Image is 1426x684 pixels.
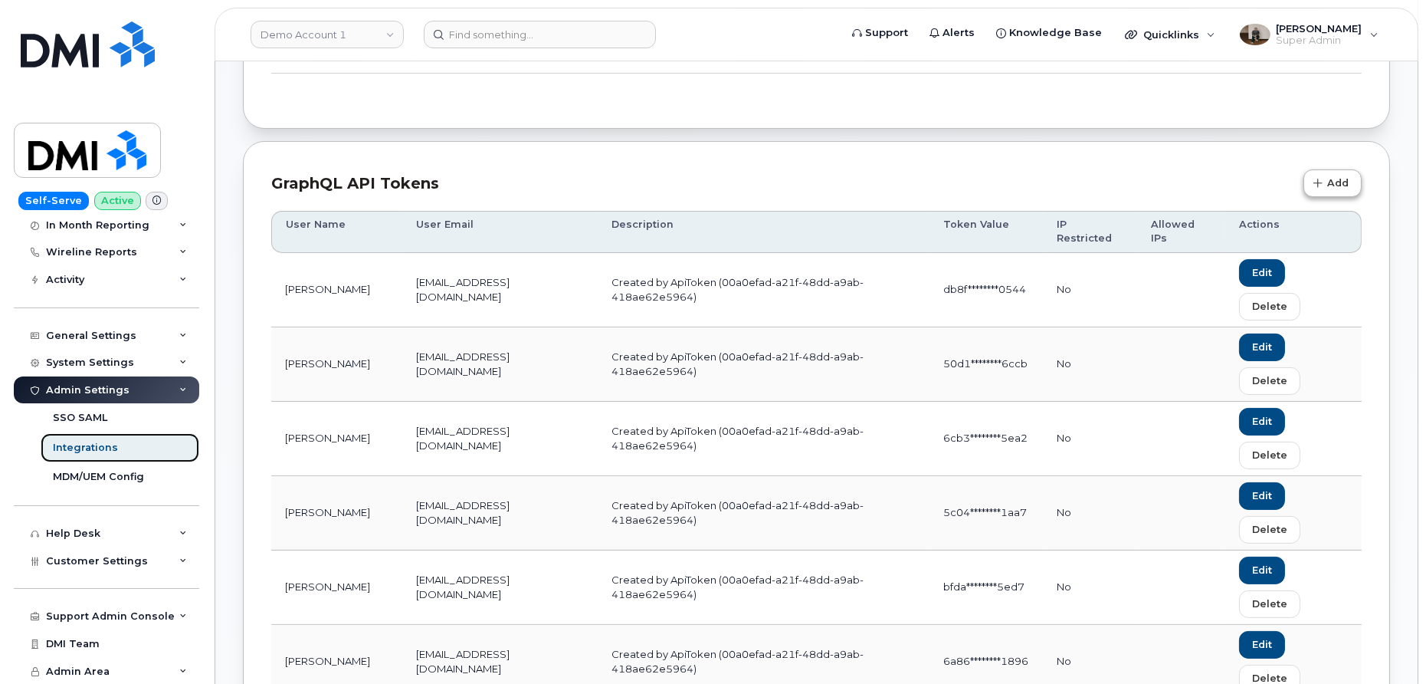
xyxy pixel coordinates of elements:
[402,402,598,476] td: [EMAIL_ADDRESS][DOMAIN_NAME]
[271,327,402,402] td: [PERSON_NAME]
[1252,488,1272,503] span: Edit
[424,21,656,48] input: Find something...
[1252,522,1287,537] span: Delete
[1137,211,1225,253] th: Allowed IPs
[1043,551,1137,625] td: No
[1009,25,1102,41] span: Knowledge Base
[1277,35,1362,47] span: Super Admin
[929,211,1043,253] th: Token Value
[1252,563,1272,577] span: Edit
[865,25,908,41] span: Support
[402,551,598,625] td: [EMAIL_ADDRESS][DOMAIN_NAME]
[1225,211,1362,253] th: Actions
[919,18,985,48] a: Alerts
[1252,637,1272,652] span: Edit
[598,327,929,402] td: Created by ApiToken (00a0efad-a21f-48dd-a9ab-418ae62e5964)
[1239,367,1300,395] button: Delete
[841,18,919,48] a: Support
[1114,19,1226,50] div: Quicklinks
[271,476,402,551] td: [PERSON_NAME]
[1143,28,1199,41] span: Quicklinks
[1252,414,1272,429] span: Edit
[1252,265,1272,280] span: Edit
[1239,590,1300,618] button: Delete
[1252,340,1272,354] span: Edit
[1229,19,1389,50] div: Spencer Witter
[1239,408,1285,436] button: Edit
[598,211,929,253] th: Description
[1043,211,1137,253] th: IP Restricted
[271,402,402,476] td: [PERSON_NAME]
[1239,631,1285,659] button: Edit
[598,253,929,327] td: Created by ApiToken (00a0efad-a21f-48dd-a9ab-418ae62e5964)
[985,18,1113,48] a: Knowledge Base
[251,21,404,48] a: Demo Account 1
[271,173,439,195] div: GraphQL API Tokens
[1327,176,1349,190] span: Add
[1240,24,1270,45] img: User avatar
[1043,402,1137,476] td: No
[598,551,929,625] td: Created by ApiToken (00a0efad-a21f-48dd-a9ab-418ae62e5964)
[1239,516,1300,544] button: Delete
[1043,253,1137,327] td: No
[1252,373,1287,388] span: Delete
[402,253,598,327] td: [EMAIL_ADDRESS][DOMAIN_NAME]
[1239,557,1285,584] button: Edit
[1303,169,1362,197] button: Add
[1043,327,1137,402] td: No
[1239,442,1300,469] button: Delete
[598,476,929,551] td: Created by ApiToken (00a0efad-a21f-48dd-a9ab-418ae62e5964)
[271,211,402,253] th: User Name
[1239,293,1300,321] button: Delete
[1252,597,1287,611] span: Delete
[1043,476,1137,551] td: No
[402,211,598,253] th: User Email
[942,25,975,41] span: Alerts
[598,402,929,476] td: Created by ApiToken (00a0efad-a21f-48dd-a9ab-418ae62e5964)
[271,551,402,625] td: [PERSON_NAME]
[1240,19,1270,50] div: User avatar
[1252,299,1287,314] span: Delete
[402,476,598,551] td: [EMAIL_ADDRESS][DOMAIN_NAME]
[1252,448,1287,462] span: Delete
[402,327,598,402] td: [EMAIL_ADDRESS][DOMAIN_NAME]
[1277,22,1362,35] span: [PERSON_NAME]
[1239,334,1285,361] button: Edit
[1239,259,1285,287] button: Edit
[1239,482,1285,510] button: Edit
[271,253,402,327] td: [PERSON_NAME]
